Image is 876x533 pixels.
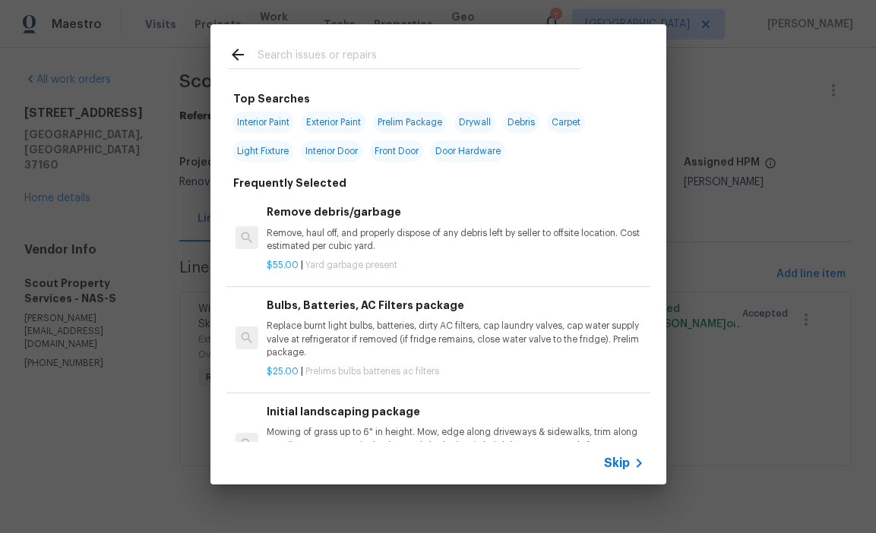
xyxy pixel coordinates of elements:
[232,112,294,133] span: Interior Paint
[370,140,423,162] span: Front Door
[233,90,310,107] h6: Top Searches
[267,260,299,270] span: $55.00
[431,140,505,162] span: Door Hardware
[267,365,644,378] p: |
[301,140,362,162] span: Interior Door
[305,260,397,270] span: Yard garbage present
[305,367,439,376] span: Prelims bulbs batteries ac filters
[267,320,644,358] p: Replace burnt light bulbs, batteries, dirty AC filters, cap laundry valves, cap water supply valv...
[373,112,447,133] span: Prelim Package
[258,46,580,68] input: Search issues or repairs
[267,297,644,314] h6: Bulbs, Batteries, AC Filters package
[503,112,539,133] span: Debris
[267,259,644,272] p: |
[267,367,299,376] span: $25.00
[233,175,346,191] h6: Frequently Selected
[267,203,644,220] h6: Remove debris/garbage
[302,112,365,133] span: Exterior Paint
[604,456,630,471] span: Skip
[232,140,293,162] span: Light Fixture
[547,112,585,133] span: Carpet
[454,112,495,133] span: Drywall
[267,403,644,420] h6: Initial landscaping package
[267,227,644,253] p: Remove, haul off, and properly dispose of any debris left by seller to offsite location. Cost est...
[267,426,644,465] p: Mowing of grass up to 6" in height. Mow, edge along driveways & sidewalks, trim along standing st...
